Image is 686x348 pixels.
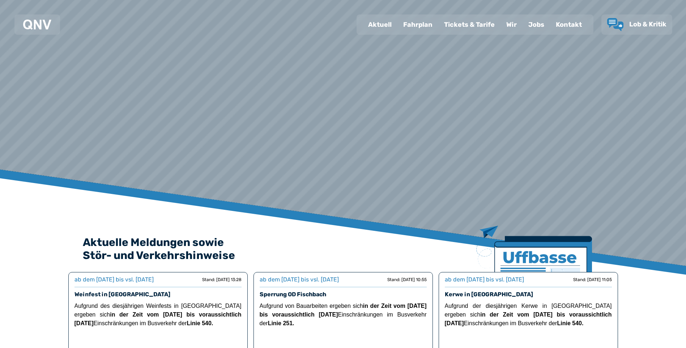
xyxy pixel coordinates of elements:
[445,311,612,326] strong: in der Zeit vom [DATE] bis voraussichtlich [DATE]
[23,17,51,32] a: QNV Logo
[74,311,242,326] strong: in der Zeit vom [DATE] bis voraussichtlich [DATE]
[500,15,523,34] a: Wir
[445,303,612,326] span: Aufgrund der diesjährigen Kerwe in [GEOGRAPHIC_DATA] ergeben sich Einschränkungen im Busverkehr der
[629,20,666,28] span: Lob & Kritik
[202,277,242,283] div: Stand: [DATE] 13:28
[83,236,604,262] h2: Aktuelle Meldungen sowie Stör- und Verkehrshinweise
[523,15,550,34] a: Jobs
[74,303,242,326] span: Aufgrund des diesjährigen Weinfests in [GEOGRAPHIC_DATA] ergeben sich Einschränkungen im Busverke...
[387,277,427,283] div: Stand: [DATE] 10:55
[74,275,154,284] div: ab dem [DATE] bis vsl. [DATE]
[550,15,588,34] a: Kontakt
[573,277,612,283] div: Stand: [DATE] 11:05
[572,320,583,326] strong: 540.
[23,20,51,30] img: QNV Logo
[445,291,533,298] a: Kerwe in [GEOGRAPHIC_DATA]
[607,18,666,31] a: Lob & Kritik
[397,15,438,34] a: Fahrplan
[260,275,339,284] div: ab dem [DATE] bis vsl. [DATE]
[260,303,427,326] span: Aufgrund von Bauarbeiten ergeben sich Einschränkungen im Busverkehr der
[260,303,427,318] strong: in der Zeit vom [DATE] bis voraussichtlich [DATE]
[268,320,294,326] strong: Linie 251.
[74,291,170,298] a: Weinfest in [GEOGRAPHIC_DATA]
[187,320,213,326] strong: Linie 540.
[445,275,524,284] div: ab dem [DATE] bis vsl. [DATE]
[476,226,592,316] img: Zeitung mit Titel Uffbase
[362,15,397,34] a: Aktuell
[557,320,570,326] strong: Linie
[260,291,326,298] a: Sperrung OD Fischbach
[438,15,500,34] a: Tickets & Tarife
